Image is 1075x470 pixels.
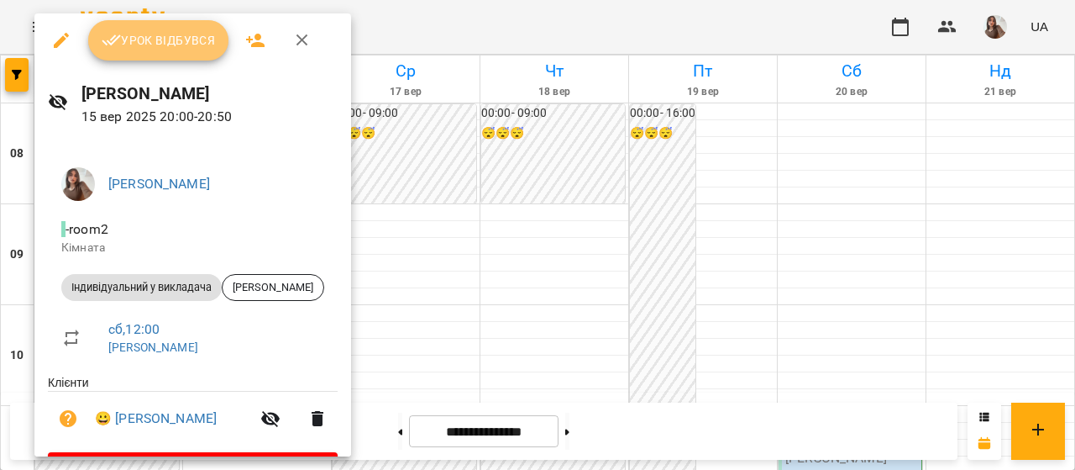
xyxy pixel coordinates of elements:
div: [PERSON_NAME] [222,274,324,301]
a: [PERSON_NAME] [108,341,198,354]
span: - room2 [61,221,112,237]
button: Візит ще не сплачено. Додати оплату? [48,399,88,439]
a: 😀 [PERSON_NAME] [95,409,217,429]
span: [PERSON_NAME] [223,280,323,295]
ul: Клієнти [48,374,338,452]
img: e785d2f60518c4d79e432088573c6b51.jpg [61,167,95,201]
p: 15 вер 2025 20:00 - 20:50 [81,107,338,127]
h6: [PERSON_NAME] [81,81,338,107]
span: Індивідуальний у викладача [61,280,222,295]
a: [PERSON_NAME] [108,176,210,192]
a: сб , 12:00 [108,321,160,337]
span: Урок відбувся [102,30,216,50]
p: Кімната [61,240,324,256]
button: Урок відбувся [88,20,229,61]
